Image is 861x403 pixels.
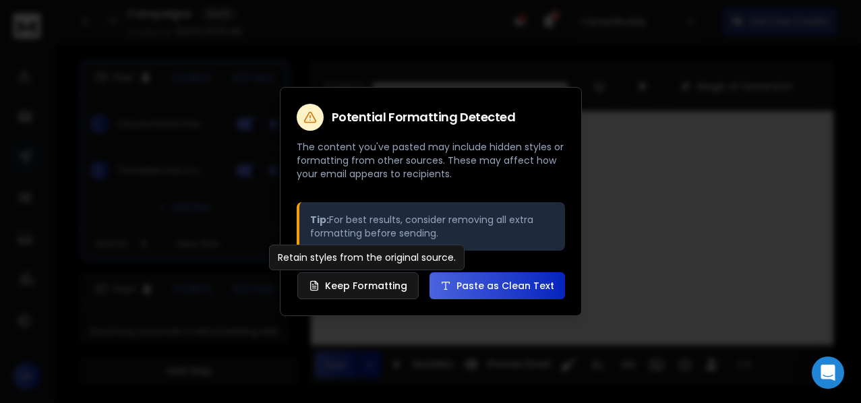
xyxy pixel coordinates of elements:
h2: Potential Formatting Detected [332,111,516,123]
button: Keep Formatting [297,272,419,299]
p: For best results, consider removing all extra formatting before sending. [310,213,554,240]
button: Paste as Clean Text [429,272,565,299]
div: Retain styles from the original source. [269,245,465,270]
strong: Tip: [310,213,329,226]
div: Open Intercom Messenger [812,356,844,389]
p: The content you've pasted may include hidden styles or formatting from other sources. These may a... [297,140,565,181]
